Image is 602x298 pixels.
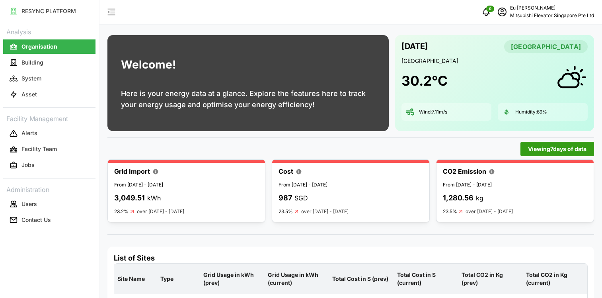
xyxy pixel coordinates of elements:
[147,193,161,203] p: kWh
[524,265,586,294] p: Total CO2 in Kg (current)
[21,216,51,224] p: Contact Us
[21,200,37,208] p: Users
[3,125,95,141] a: Alerts
[489,6,491,12] span: 0
[114,208,129,215] p: 23.2%
[21,59,43,67] p: Building
[3,141,95,157] a: Facility Team
[114,192,145,204] p: 3,049.51
[3,71,95,86] a: System
[114,181,259,189] p: From [DATE] - [DATE]
[21,43,57,51] p: Organisation
[511,41,581,53] span: [GEOGRAPHIC_DATA]
[266,265,327,294] p: Grid Usage in kWh (current)
[395,265,457,294] p: Total Cost in $ (current)
[460,265,521,294] p: Total CO2 in Kg (prev)
[510,12,594,20] p: Mitsubishi Elevator Singapore Pte Ltd
[401,40,428,53] p: [DATE]
[3,158,95,173] button: Jobs
[3,87,95,102] button: Asset
[279,181,423,189] p: From [DATE] - [DATE]
[21,129,37,137] p: Alerts
[114,167,150,176] p: Grid Import
[528,142,586,156] span: Viewing 7 days of data
[279,167,293,176] p: Cost
[121,88,375,110] p: Here is your energy data at a glance. Explore the features here to track your energy usage and op...
[3,25,95,37] p: Analysis
[3,157,95,173] a: Jobs
[294,193,308,203] p: SGD
[21,145,57,153] p: Facility Team
[3,55,95,71] a: Building
[3,197,95,211] button: Users
[443,192,473,204] p: 1,280.56
[3,142,95,157] button: Facility Team
[510,4,594,12] p: Eu [PERSON_NAME]
[466,208,513,216] p: over [DATE] - [DATE]
[478,4,494,20] button: notifications
[3,4,95,18] button: RESYNC PLATFORM
[494,4,510,20] button: schedule
[515,109,547,116] p: Humidity: 69 %
[443,181,587,189] p: From [DATE] - [DATE]
[3,213,95,227] button: Contact Us
[443,167,486,176] p: CO2 Emission
[401,57,588,65] p: [GEOGRAPHIC_DATA]
[3,126,95,141] button: Alerts
[331,269,392,289] p: Total Cost in $ (prev)
[202,265,263,294] p: Grid Usage in kWh (prev)
[159,269,199,289] p: Type
[3,112,95,124] p: Facility Management
[21,90,37,98] p: Asset
[3,39,95,54] button: Organisation
[3,196,95,212] a: Users
[3,71,95,86] button: System
[114,253,588,263] h4: List of Sites
[401,72,448,90] h1: 30.2 °C
[3,86,95,102] a: Asset
[21,161,35,169] p: Jobs
[3,212,95,228] a: Contact Us
[279,208,293,215] p: 23.5%
[21,74,41,82] p: System
[419,109,447,116] p: Wind: 7.11 m/s
[121,56,176,73] h1: Welcome!
[21,7,76,15] p: RESYNC PLATFORM
[476,193,483,203] p: kg
[3,55,95,70] button: Building
[137,208,184,216] p: over [DATE] - [DATE]
[520,142,594,156] button: Viewing7days of data
[279,192,292,204] p: 987
[443,208,457,215] p: 23.5%
[116,269,156,289] p: Site Name
[3,183,95,195] p: Administration
[301,208,349,216] p: over [DATE] - [DATE]
[3,3,95,19] a: RESYNC PLATFORM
